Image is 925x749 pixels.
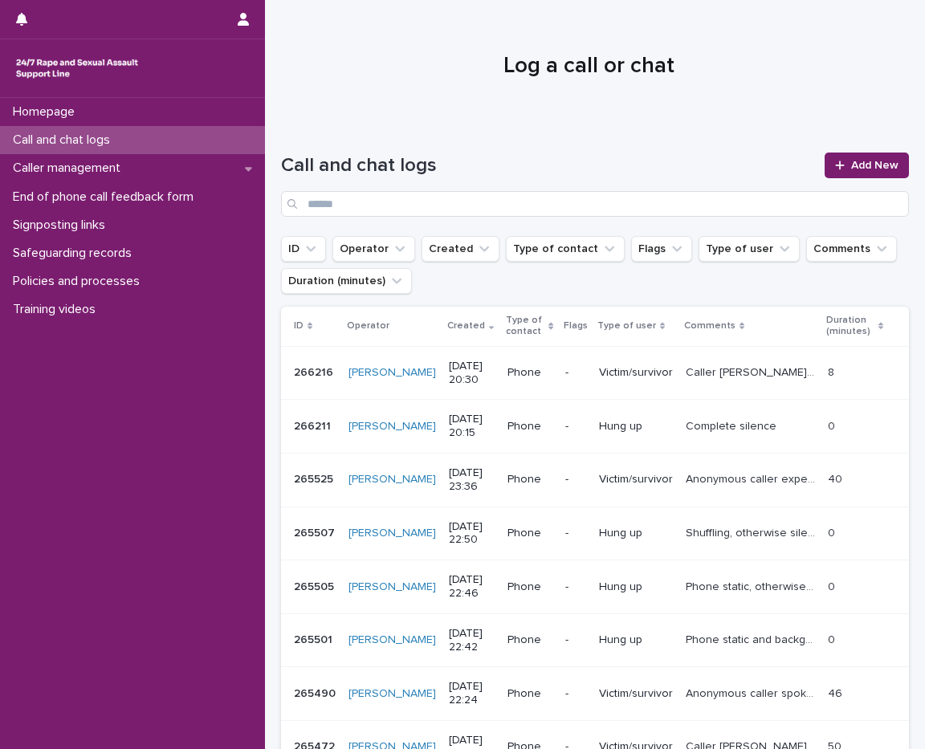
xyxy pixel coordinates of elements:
[332,236,415,262] button: Operator
[851,160,899,171] span: Add New
[507,420,552,434] p: Phone
[6,302,108,317] p: Training videos
[565,687,586,701] p: -
[294,577,337,594] p: 265505
[686,363,818,380] p: Caller Susan. The harassment has happened in her building; said she is at risk of being homeless ...
[684,317,736,335] p: Comments
[6,161,133,176] p: Caller management
[828,684,846,701] p: 46
[828,523,838,540] p: 0
[294,684,339,701] p: 265490
[281,53,897,80] h1: Log a call or chat
[599,366,673,380] p: Victim/survivor
[348,366,436,380] a: [PERSON_NAME]
[599,687,673,701] p: Victim/survivor
[599,580,673,594] p: Hung up
[6,132,123,148] p: Call and chat logs
[449,627,495,654] p: [DATE] 22:42
[686,630,818,647] p: Phone static and background noises, otherwise silent
[6,274,153,289] p: Policies and processes
[348,687,436,701] a: [PERSON_NAME]
[825,153,909,178] a: Add New
[599,420,673,434] p: Hung up
[565,366,586,380] p: -
[599,527,673,540] p: Hung up
[828,363,837,380] p: 8
[281,154,815,177] h1: Call and chat logs
[686,523,818,540] p: Shuffling, otherwise silent
[347,317,389,335] p: Operator
[422,236,499,262] button: Created
[686,417,780,434] p: Complete silence
[507,687,552,701] p: Phone
[294,363,336,380] p: 266216
[13,52,141,84] img: rhQMoQhaT3yELyF149Cw
[294,630,336,647] p: 265501
[828,470,846,486] p: 40
[449,360,495,387] p: [DATE] 20:30
[348,420,436,434] a: [PERSON_NAME]
[6,218,118,233] p: Signposting links
[506,236,625,262] button: Type of contact
[281,191,909,217] input: Search
[449,466,495,494] p: [DATE] 23:36
[826,311,874,341] p: Duration (minutes)
[6,246,145,261] p: Safeguarding records
[828,417,838,434] p: 0
[447,317,485,335] p: Created
[281,613,909,667] tr: 265501265501 [PERSON_NAME] [DATE] 22:42Phone-Hung upPhone static and background noises, otherwise...
[599,633,673,647] p: Hung up
[507,633,552,647] p: Phone
[6,189,206,205] p: End of phone call feedback form
[281,667,909,721] tr: 265490265490 [PERSON_NAME] [DATE] 22:24Phone-Victim/survivorAnonymous caller spoke about calls fr...
[631,236,692,262] button: Flags
[449,520,495,548] p: [DATE] 22:50
[294,317,304,335] p: ID
[281,346,909,400] tr: 266216266216 [PERSON_NAME] [DATE] 20:30Phone-Victim/survivorCaller [PERSON_NAME]. The harassment ...
[294,470,336,486] p: 265525
[507,366,552,380] p: Phone
[6,104,88,120] p: Homepage
[348,633,436,647] a: [PERSON_NAME]
[507,473,552,486] p: Phone
[294,523,338,540] p: 265507
[565,420,586,434] p: -
[507,580,552,594] p: Phone
[565,580,586,594] p: -
[828,630,838,647] p: 0
[281,507,909,560] tr: 265507265507 [PERSON_NAME] [DATE] 22:50Phone-Hung upShuffling, otherwise silentShuffling, otherwi...
[281,400,909,454] tr: 266211266211 [PERSON_NAME] [DATE] 20:15Phone-Hung upComplete silenceComplete silence 00
[348,473,436,486] a: [PERSON_NAME]
[506,311,544,341] p: Type of contact
[686,470,818,486] p: Anonymous caller experienced long-term abuse, including as a baby. We explored her dissociation a...
[449,413,495,440] p: [DATE] 20:15
[565,633,586,647] p: -
[828,577,838,594] p: 0
[507,527,552,540] p: Phone
[281,560,909,614] tr: 265505265505 [PERSON_NAME] [DATE] 22:46Phone-Hung upPhone static, otherwise silentPhone static, o...
[597,317,656,335] p: Type of user
[294,417,334,434] p: 266211
[699,236,800,262] button: Type of user
[599,473,673,486] p: Victim/survivor
[348,580,436,594] a: [PERSON_NAME]
[449,573,495,600] p: [DATE] 22:46
[564,317,588,335] p: Flags
[686,684,818,701] p: Anonymous caller spoke about calls from medical professionals around if her symptoms were trauma-...
[348,527,436,540] a: [PERSON_NAME]
[449,680,495,707] p: [DATE] 22:24
[686,577,818,594] p: Phone static, otherwise silent
[281,268,412,294] button: Duration (minutes)
[281,236,326,262] button: ID
[806,236,897,262] button: Comments
[281,453,909,507] tr: 265525265525 [PERSON_NAME] [DATE] 23:36Phone-Victim/survivorAnonymous caller experienced long-ter...
[565,527,586,540] p: -
[565,473,586,486] p: -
